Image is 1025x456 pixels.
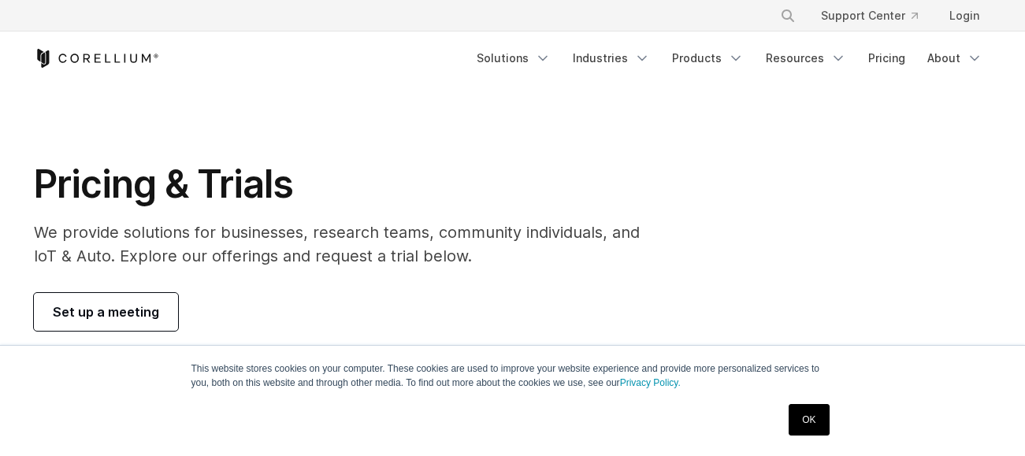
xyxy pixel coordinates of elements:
span: Set up a meeting [53,302,159,321]
a: Login [937,2,992,30]
a: Privacy Policy. [620,377,681,388]
p: This website stores cookies on your computer. These cookies are used to improve your website expe... [191,361,834,390]
div: Navigation Menu [467,44,992,72]
a: About [918,44,992,72]
a: Corellium Home [34,49,159,68]
h1: Pricing & Trials [34,161,662,208]
a: Solutions [467,44,560,72]
a: Pricing [859,44,915,72]
a: Support Center [808,2,930,30]
a: Products [663,44,753,72]
a: OK [789,404,829,436]
button: Search [774,2,802,30]
p: We provide solutions for businesses, research teams, community individuals, and IoT & Auto. Explo... [34,221,662,268]
a: Industries [563,44,659,72]
div: Navigation Menu [761,2,992,30]
a: Set up a meeting [34,293,178,331]
a: Resources [756,44,856,72]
